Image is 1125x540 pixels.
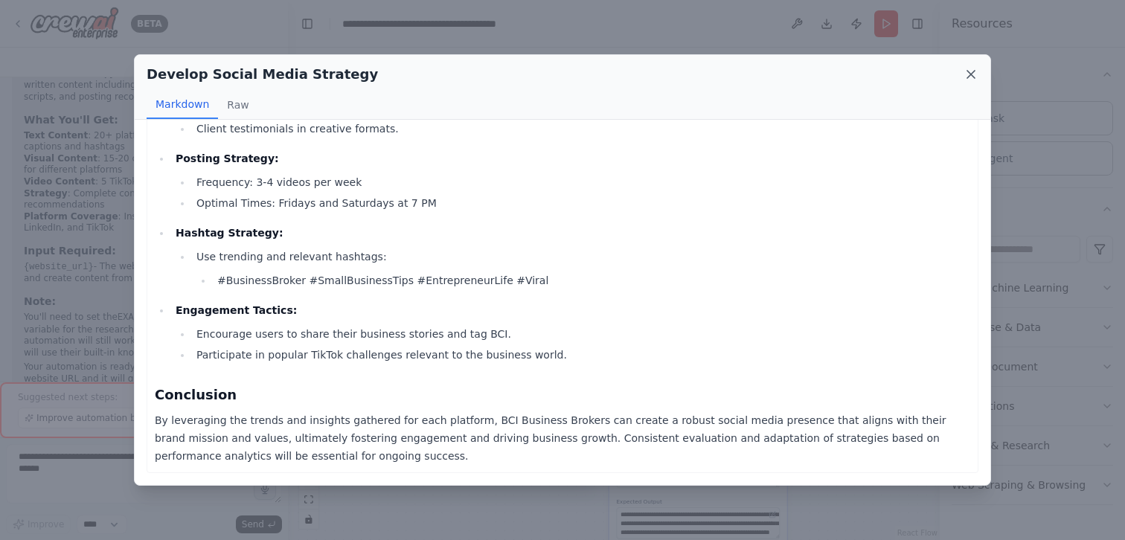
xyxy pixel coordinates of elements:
[176,227,283,239] strong: Hashtag Strategy:
[176,152,279,164] strong: Posting Strategy:
[155,385,970,405] h3: Conclusion
[192,194,970,212] li: Optimal Times: Fridays and Saturdays at 7 PM
[192,248,970,289] li: Use trending and relevant hashtags:
[147,91,218,119] button: Markdown
[192,346,970,364] li: Participate in popular TikTok challenges relevant to the business world.
[192,173,970,191] li: Frequency: 3-4 videos per week
[176,304,297,316] strong: Engagement Tactics:
[192,325,970,343] li: Encourage users to share their business stories and tag BCI.
[155,411,970,465] p: By leveraging the trends and insights gathered for each platform, BCI Business Brokers can create...
[213,271,970,289] li: #BusinessBroker #SmallBusinessTips #EntrepreneurLife #Viral
[147,64,378,85] h2: Develop Social Media Strategy
[192,120,970,138] li: Client testimonials in creative formats.
[218,91,257,119] button: Raw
